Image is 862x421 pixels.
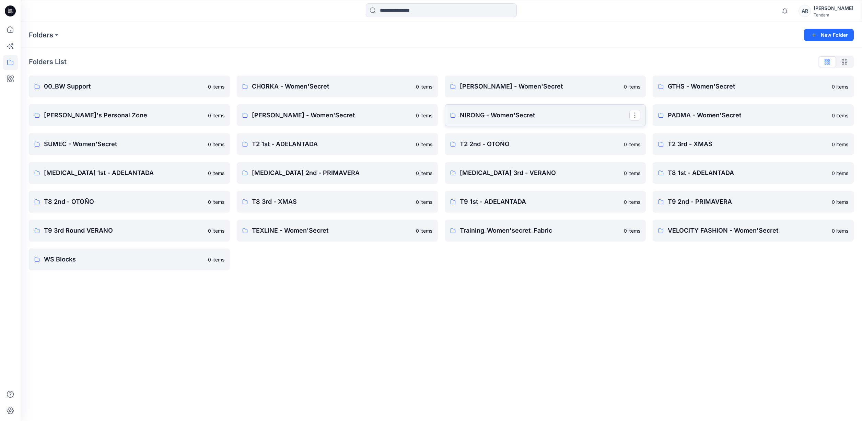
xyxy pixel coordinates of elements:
a: [PERSON_NAME] - Women'Secret0 items [237,104,438,126]
p: [PERSON_NAME] - Women'Secret [460,82,620,91]
a: [PERSON_NAME] - Women'Secret0 items [445,75,646,97]
a: PADMA - Women'Secret0 items [653,104,854,126]
a: T8 1st - ADELANTADA0 items [653,162,854,184]
a: T9 1st - ADELANTADA0 items [445,191,646,213]
a: T9 3rd Round VERANO0 items [29,220,230,242]
p: NIRONG - Women'Secret [460,110,629,120]
a: T2 2nd - OTOÑO0 items [445,133,646,155]
p: T8 3rd - XMAS [252,197,412,207]
p: TEXLINE - Women'Secret [252,226,412,235]
p: 0 items [416,83,432,90]
a: T8 2nd - OTOÑO0 items [29,191,230,213]
p: T2 3rd - XMAS [668,139,828,149]
p: 0 items [208,256,224,263]
p: CHORKA - Women'Secret [252,82,412,91]
button: New Folder [804,29,854,41]
p: 0 items [208,83,224,90]
p: 0 items [416,169,432,177]
p: 00_BW Support [44,82,204,91]
p: 0 items [832,227,848,234]
div: [PERSON_NAME] [814,4,853,12]
p: [MEDICAL_DATA] 2nd - PRIMAVERA [252,168,412,178]
a: [MEDICAL_DATA] 1st - ADELANTADA0 items [29,162,230,184]
p: 0 items [832,141,848,148]
p: 0 items [624,227,640,234]
p: 0 items [416,227,432,234]
p: 0 items [624,169,640,177]
p: T8 1st - ADELANTADA [668,168,828,178]
p: Training_Women'secret_Fabric [460,226,620,235]
p: 0 items [208,198,224,206]
p: 0 items [832,83,848,90]
p: [MEDICAL_DATA] 1st - ADELANTADA [44,168,204,178]
a: T2 1st - ADELANTADA0 items [237,133,438,155]
p: T2 2nd - OTOÑO [460,139,620,149]
a: CHORKA - Women'Secret0 items [237,75,438,97]
p: 0 items [832,198,848,206]
a: [PERSON_NAME]'s Personal Zone0 items [29,104,230,126]
p: [PERSON_NAME]'s Personal Zone [44,110,204,120]
p: WS Blocks [44,255,204,264]
p: 0 items [624,141,640,148]
p: 0 items [208,169,224,177]
a: [MEDICAL_DATA] 2nd - PRIMAVERA0 items [237,162,438,184]
p: [PERSON_NAME] - Women'Secret [252,110,412,120]
p: 0 items [208,227,224,234]
p: T9 1st - ADELANTADA [460,197,620,207]
p: 0 items [416,112,432,119]
div: Tendam [814,12,853,17]
p: T2 1st - ADELANTADA [252,139,412,149]
p: T8 2nd - OTOÑO [44,197,204,207]
a: SUMEC - Women'Secret0 items [29,133,230,155]
p: 0 items [416,198,432,206]
p: 0 items [832,169,848,177]
p: SUMEC - Women'Secret [44,139,204,149]
p: Folders List [29,57,67,67]
a: VELOCITY FASHION - Women'Secret0 items [653,220,854,242]
a: T2 3rd - XMAS0 items [653,133,854,155]
p: T9 3rd Round VERANO [44,226,204,235]
a: Training_Women'secret_Fabric0 items [445,220,646,242]
a: TEXLINE - Women'Secret0 items [237,220,438,242]
p: 0 items [416,141,432,148]
a: GTHS - Women'Secret0 items [653,75,854,97]
a: T8 3rd - XMAS0 items [237,191,438,213]
a: 00_BW Support0 items [29,75,230,97]
p: 0 items [624,198,640,206]
p: 0 items [208,141,224,148]
p: 0 items [624,83,640,90]
p: PADMA - Women'Secret [668,110,828,120]
a: NIRONG - Women'Secret [445,104,646,126]
p: VELOCITY FASHION - Women'Secret [668,226,828,235]
a: T9 2nd - PRIMAVERA0 items [653,191,854,213]
p: T9 2nd - PRIMAVERA [668,197,828,207]
p: [MEDICAL_DATA] 3rd - VERANO [460,168,620,178]
p: 0 items [832,112,848,119]
div: AR [799,5,811,17]
a: [MEDICAL_DATA] 3rd - VERANO0 items [445,162,646,184]
p: 0 items [208,112,224,119]
p: GTHS - Women'Secret [668,82,828,91]
a: WS Blocks0 items [29,248,230,270]
a: Folders [29,30,53,40]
